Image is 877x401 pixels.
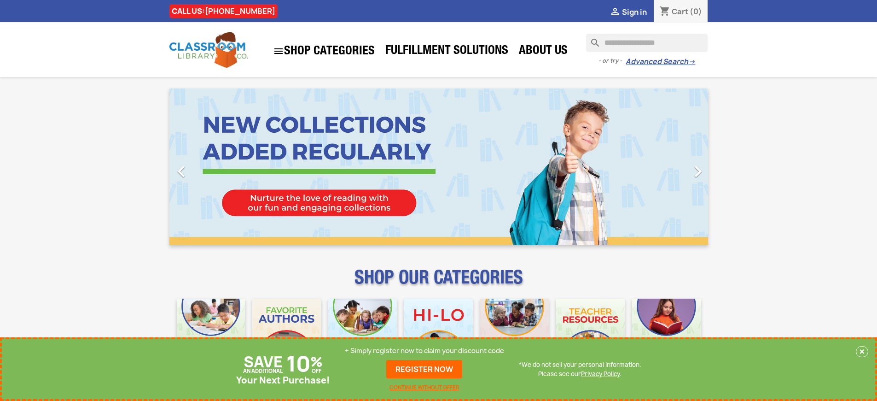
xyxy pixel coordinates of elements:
i:  [686,160,709,183]
span: Sign in [622,7,647,17]
i:  [610,7,621,18]
div: CALL US: [169,4,278,18]
span: - or try - [598,56,626,65]
a: Fulfillment Solutions [381,42,513,61]
img: CLC_Fiction_Nonfiction_Mobile.jpg [480,299,549,367]
i: shopping_cart [659,6,670,18]
a: [PHONE_NUMBER] [205,6,275,16]
p: SHOP OUR CATEGORIES [169,275,708,291]
a: Previous [169,88,250,245]
img: Classroom Library Company [169,32,248,68]
a: About Us [514,42,572,61]
i:  [273,46,284,57]
a: Next [627,88,708,245]
a:  Sign in [610,7,647,17]
i:  [170,160,193,183]
i: search [586,34,597,45]
img: CLC_Favorite_Authors_Mobile.jpg [252,299,321,367]
img: CLC_HiLo_Mobile.jpg [404,299,473,367]
input: Search [586,34,708,52]
ul: Carousel container [169,88,708,245]
a: Advanced Search→ [626,57,695,66]
img: CLC_Dyslexia_Mobile.jpg [632,299,701,367]
span: → [688,57,695,66]
span: Cart [672,6,688,17]
img: CLC_Teacher_Resources_Mobile.jpg [556,299,625,367]
img: CLC_Bulk_Mobile.jpg [177,299,245,367]
a: SHOP CATEGORIES [268,41,379,61]
span: (0) [690,6,702,17]
img: CLC_Phonics_And_Decodables_Mobile.jpg [328,299,397,367]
